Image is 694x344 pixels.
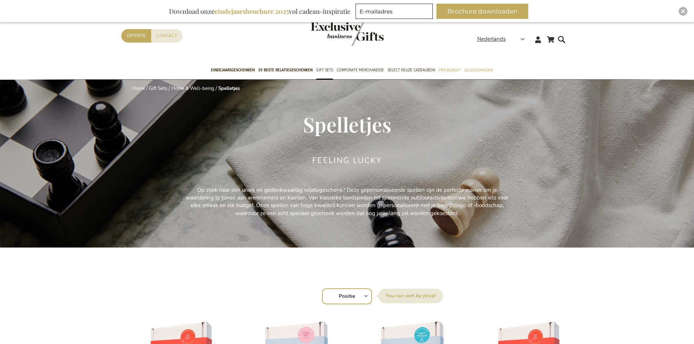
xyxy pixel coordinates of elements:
[172,85,214,92] a: Home & Well-being
[311,22,384,46] img: Exclusive Business gifts logo
[258,66,313,74] span: 50 beste relatiegeschenken
[316,66,333,74] span: Gift Sets
[183,186,511,218] p: Op zoek naar een uniek en gedenkwaardig relatiegeschenk? Deze gepersonaliseerde spellen zijn de p...
[166,4,354,19] div: Download onze vol cadeau-inspiratie
[151,29,183,43] a: Contact
[681,9,685,13] img: Close
[303,111,391,138] span: Spelletjes
[477,35,506,43] span: Nederlands
[464,66,493,74] span: Gelegenheden
[378,289,443,303] label: Sorteer op
[477,35,529,43] div: Nederlands
[436,4,528,19] button: Brochure downloaden
[121,29,151,43] a: Offerte
[311,22,347,46] a: store logo
[211,66,255,74] span: Eindejaarsgeschenken
[215,7,289,16] b: eindejaarsbrochure 2025
[356,4,435,21] form: marketing offers and promotions
[218,85,240,92] strong: Spelletjes
[132,85,145,92] a: Home
[356,4,433,19] input: E-mailadres
[312,156,382,165] h2: Feeling Lucky
[439,66,460,74] span: Per Budget
[337,66,384,74] span: Corporate Merchandise
[388,66,435,74] span: Select Keuze Cadeaubon
[679,7,687,16] div: Close
[149,85,167,92] a: Gift Sets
